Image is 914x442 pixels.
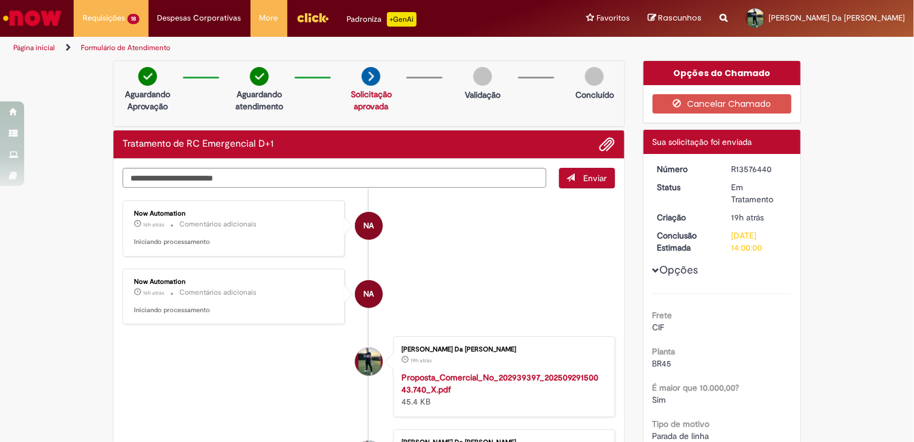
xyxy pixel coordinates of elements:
span: 18 [127,14,139,24]
time: 29/09/2025 15:01:04 [143,289,164,296]
small: Comentários adicionais [179,219,257,229]
span: Favoritos [596,12,630,24]
span: CIF [653,322,665,333]
time: 29/09/2025 15:06:35 [143,221,164,228]
p: Iniciando processamento [134,306,335,315]
dt: Conclusão Estimada [648,229,723,254]
textarea: Digite sua mensagem aqui... [123,168,546,188]
a: Rascunhos [648,13,701,24]
a: Página inicial [13,43,55,53]
button: Cancelar Chamado [653,94,792,114]
time: 29/09/2025 12:05:01 [731,212,764,223]
b: Planta [653,346,676,357]
div: Em Tratamento [731,181,787,205]
a: Formulário de Atendimento [81,43,170,53]
img: img-circle-grey.png [585,67,604,86]
span: NA [363,211,374,240]
b: Tipo de motivo [653,418,710,429]
span: Rascunhos [658,12,701,24]
a: Solicitação aprovada [351,89,392,112]
img: check-circle-green.png [138,67,157,86]
span: Enviar [584,173,607,184]
span: 19h atrás [411,357,432,364]
p: +GenAi [387,12,417,27]
div: Now Automation [355,280,383,308]
span: 19h atrás [731,212,764,223]
span: Sua solicitação foi enviada [653,136,752,147]
button: Enviar [559,168,615,188]
p: Aguardando atendimento [230,88,289,112]
dt: Número [648,163,723,175]
p: Validação [465,89,500,101]
div: 45.4 KB [401,371,602,408]
div: Renan Oliveira Da Luz [355,348,383,376]
img: check-circle-green.png [250,67,269,86]
button: Adicionar anexos [599,136,615,152]
span: Requisições [83,12,125,24]
p: Aguardando Aprovação [118,88,177,112]
div: Opções do Chamado [644,61,801,85]
ul: Trilhas de página [9,37,600,59]
div: Now Automation [134,278,335,286]
div: R13576440 [731,163,787,175]
dt: Criação [648,211,723,223]
span: Despesas Corporativas [158,12,241,24]
img: arrow-next.png [362,67,380,86]
small: Comentários adicionais [179,287,257,298]
span: Parada de linha [653,431,709,441]
span: 16h atrás [143,221,164,228]
img: ServiceNow [1,6,63,30]
img: click_logo_yellow_360x200.png [296,8,329,27]
div: [PERSON_NAME] Da [PERSON_NAME] [401,346,602,353]
dt: Status [648,181,723,193]
span: Sim [653,394,666,405]
span: [PERSON_NAME] Da [PERSON_NAME] [769,13,905,23]
div: 29/09/2025 12:05:01 [731,211,787,223]
img: img-circle-grey.png [473,67,492,86]
span: NA [363,280,374,309]
div: Padroniza [347,12,417,27]
p: Iniciando processamento [134,237,335,247]
div: [DATE] 14:00:00 [731,229,787,254]
div: Now Automation [355,212,383,240]
div: Now Automation [134,210,335,217]
b: Frete [653,310,673,321]
h2: Tratamento de RC Emergencial D+1 Histórico de tíquete [123,139,273,150]
b: É maior que 10.000,00? [653,382,740,393]
span: 16h atrás [143,289,164,296]
p: Concluído [575,89,614,101]
time: 29/09/2025 12:04:53 [411,357,432,364]
a: Proposta_Comercial_No_202939397_20250929150043.740_X.pdf [401,372,599,395]
span: More [260,12,278,24]
span: BR45 [653,358,672,369]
